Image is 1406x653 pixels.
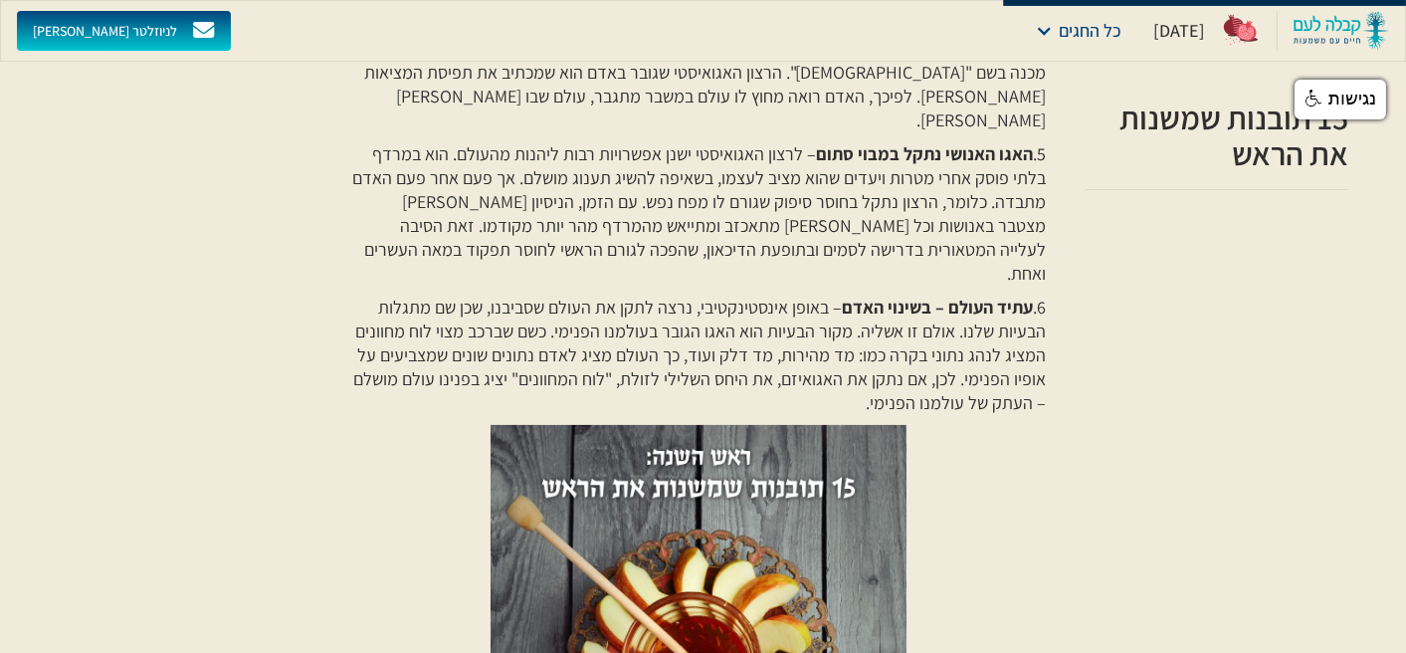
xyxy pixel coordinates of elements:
div: [DATE] [1153,19,1205,43]
div: כל החגים [1027,11,1129,51]
p: 6. – באופן אינסטינקטיבי, נרצה לתקן את העולם שסביבנו, שכן שם מתגלות הבעיות שלנו. אולם זו אשליה. מק... [351,296,1045,415]
a: [PERSON_NAME] לניוזלטר [17,11,231,51]
strong: עתיד העולם – בשינוי האדם [842,296,1033,319]
p: 5. – לרצון האגואיסטי ישנן אפשרויות רבות ליהנות מהעולם. הוא במרדף בלתי פוסק אחרי מטרות ויעדים שהוא... [351,142,1045,286]
img: kabbalah-laam-logo-colored-transparent [1294,11,1389,51]
span: נגישות [1328,89,1376,109]
a: נגישות [1295,80,1386,119]
p: 4. – בשלב מסוים בתהליך התפתחותו של הרצון, [PERSON_NAME] רוצים ליהנות זה על חשבון האחר. את שלב ההת... [351,13,1045,132]
a: [DATE] [1145,11,1269,51]
div: כל החגים [1059,17,1121,45]
h2: 15 תובנות שמשנות את הראש [1086,100,1348,171]
strong: האגו האנושי נתקל במבוי סתום [816,142,1033,165]
div: [PERSON_NAME] לניוזלטר [33,22,177,40]
iframe: fb:share_button Facebook Social Plugin [1086,202,1149,222]
img: נגישות [1306,90,1323,108]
